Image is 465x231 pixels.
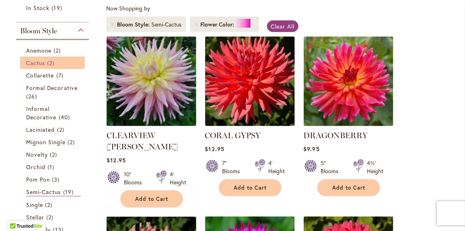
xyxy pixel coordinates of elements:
[107,156,126,164] span: $12.95
[304,145,320,153] span: $9.95
[26,201,43,209] span: Single
[56,71,66,80] span: 7
[26,4,49,12] span: In Stock
[269,159,285,175] div: 4' Height
[51,4,64,12] span: 19
[47,163,56,171] span: 1
[152,20,182,29] div: Semi-Cactus
[26,175,81,184] a: Pom Pon 3
[201,20,237,29] span: Flower Color
[26,213,81,221] a: Stellar 2
[26,151,48,158] span: Novelty
[124,170,146,186] div: 10" Blooms
[304,131,368,140] a: DRAGONBERRY
[26,176,50,183] span: Pom Pon
[219,179,282,196] button: Add to Cart
[26,84,78,92] span: Formal Decorative
[20,27,57,35] span: Bloom Style
[332,184,365,191] span: Add to Cart
[26,188,81,196] a: Semi-Cactus 19
[304,37,393,126] img: DRAGONBERRY
[46,213,56,221] span: 2
[59,113,72,121] span: 40
[26,4,81,12] a: In Stock 19
[26,72,54,79] span: Collarette
[26,213,44,221] span: Stellar
[170,170,187,186] div: 4' Height
[267,20,299,32] a: Clear All
[26,104,81,121] a: Informal Decorative 40
[205,37,295,126] img: CORAL GYPSY
[26,92,39,100] span: 26
[26,46,81,55] a: Anemone 2
[50,150,59,159] span: 2
[205,120,295,128] a: CORAL GYPSY
[26,125,81,134] a: Laciniated 2
[26,150,81,159] a: Novelty 2
[26,138,66,146] span: Mignon Single
[205,131,261,140] a: CORAL GYPSY
[26,188,61,196] span: Semi-Cactus
[26,163,81,171] a: Orchid 1
[26,200,81,209] a: Single 2
[194,22,199,27] a: Remove Flower Color Pink
[47,59,56,67] span: 2
[26,47,51,54] span: Anemone
[107,120,196,128] a: Clearview Jonas
[106,4,150,12] span: Now Shopping by
[57,125,66,134] span: 2
[120,190,183,208] button: Add to Cart
[26,163,45,171] span: Orchid
[234,184,267,191] span: Add to Cart
[52,175,62,184] span: 3
[26,59,81,67] a: Cactus 2
[45,200,54,209] span: 2
[367,159,384,175] div: 4½' Height
[205,145,224,153] span: $12.95
[304,120,393,128] a: DRAGONBERRY
[107,37,196,126] img: Clearview Jonas
[135,196,168,202] span: Add to Cart
[63,188,76,196] span: 19
[26,105,57,121] span: Informal Decorative
[26,138,81,146] a: Mignon Single 2
[222,159,245,175] div: 7" Blooms
[317,179,380,196] button: Add to Cart
[321,159,344,175] div: 5" Blooms
[53,46,63,55] span: 2
[26,59,45,67] span: Cactus
[68,138,77,146] span: 2
[26,126,55,133] span: Laciniated
[271,22,295,30] span: Clear All
[6,202,29,225] iframe: Launch Accessibility Center
[117,20,152,29] span: Bloom Style
[107,131,178,151] a: CLEARVIEW [PERSON_NAME]
[26,84,81,100] a: Formal Decorative 26
[26,71,81,80] a: Collarette 7
[110,22,115,27] a: Remove Bloom Style Semi-Cactus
